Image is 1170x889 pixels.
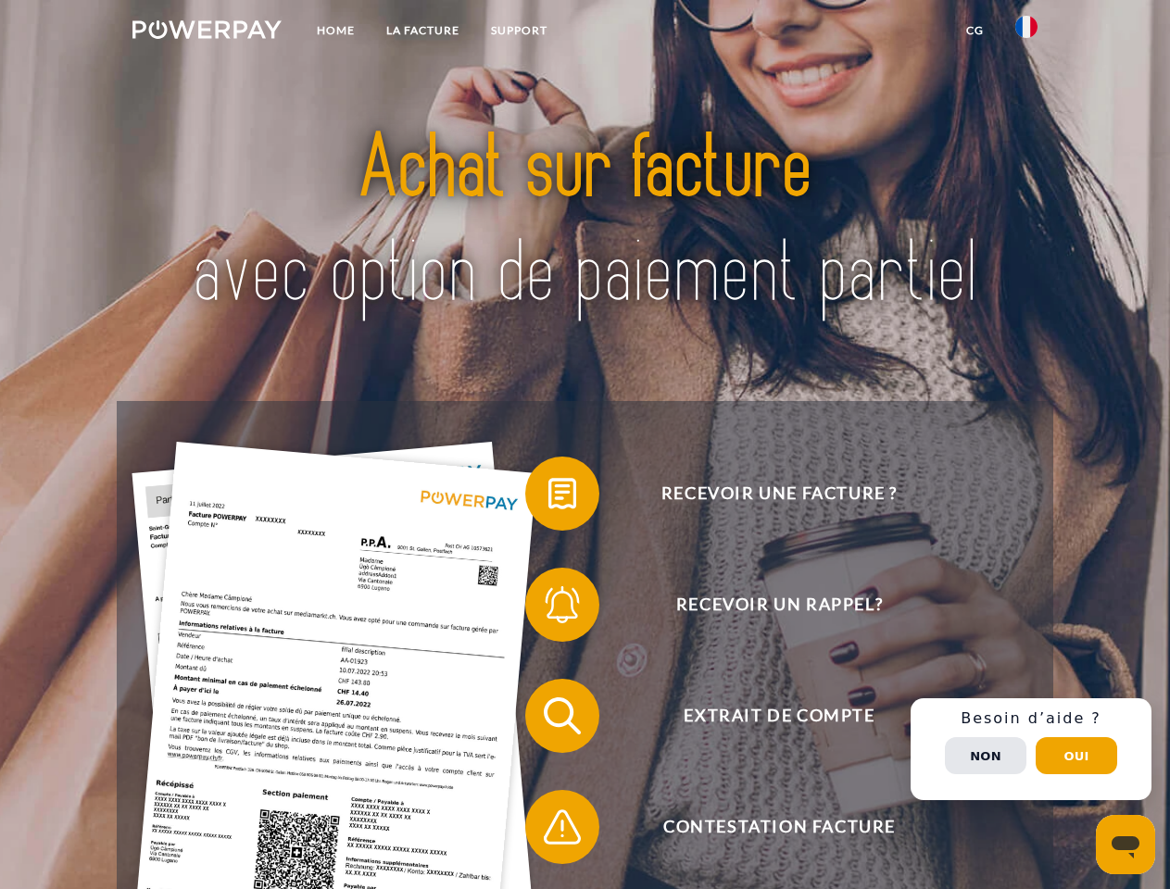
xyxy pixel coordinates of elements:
button: Extrait de compte [525,679,1007,753]
img: qb_search.svg [539,693,585,739]
button: Oui [1036,737,1117,774]
img: logo-powerpay-white.svg [132,20,282,39]
a: LA FACTURE [371,14,475,47]
button: Contestation Facture [525,790,1007,864]
span: Contestation Facture [552,790,1006,864]
img: qb_warning.svg [539,804,585,850]
img: fr [1015,16,1038,38]
img: qb_bill.svg [539,470,585,517]
span: Recevoir un rappel? [552,568,1006,642]
a: CG [950,14,1000,47]
iframe: Bouton de lancement de la fenêtre de messagerie [1096,815,1155,874]
div: Schnellhilfe [911,698,1151,800]
h3: Besoin d’aide ? [922,709,1140,728]
button: Non [945,737,1026,774]
a: Support [475,14,563,47]
img: title-powerpay_fr.svg [177,89,993,355]
button: Recevoir une facture ? [525,457,1007,531]
span: Recevoir une facture ? [552,457,1006,531]
a: Home [301,14,371,47]
img: qb_bell.svg [539,582,585,628]
button: Recevoir un rappel? [525,568,1007,642]
span: Extrait de compte [552,679,1006,753]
